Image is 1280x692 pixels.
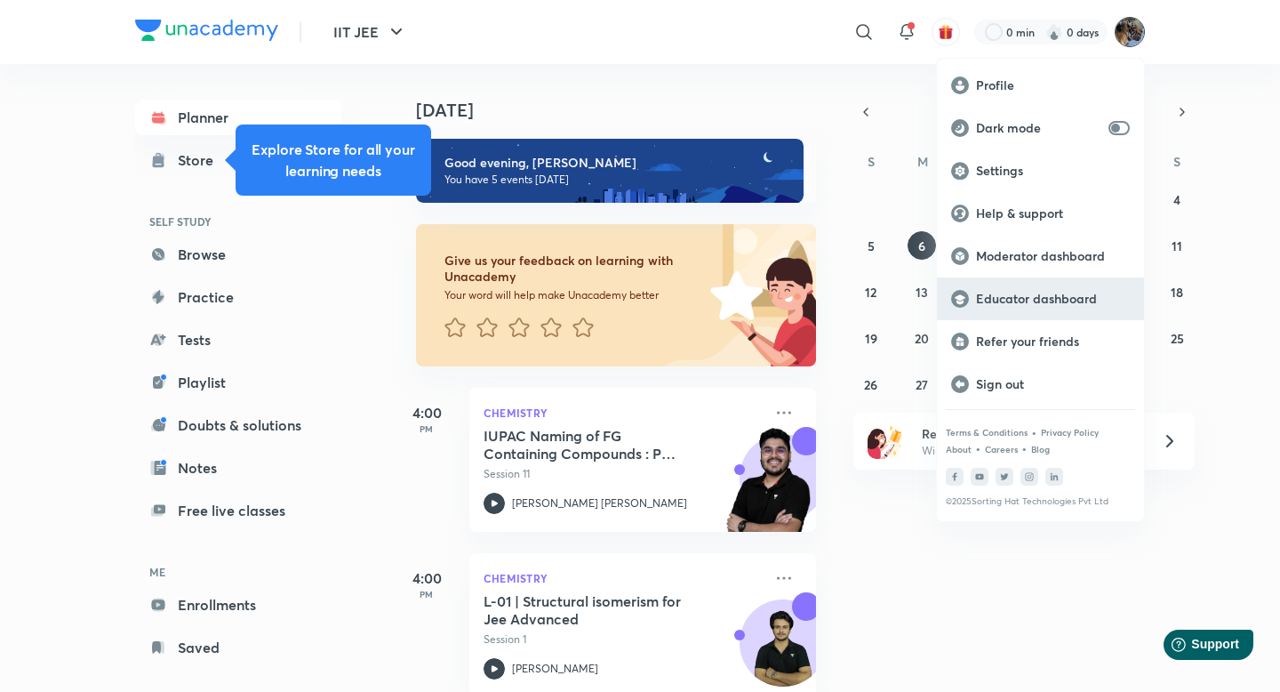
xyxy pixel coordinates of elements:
p: Educator dashboard [976,291,1130,307]
p: Sign out [976,376,1130,392]
a: About [946,444,972,455]
a: Refer your friends [937,320,1144,363]
a: Careers [985,444,1018,455]
p: Profile [976,77,1130,93]
div: • [1031,424,1037,440]
p: © 2025 Sorting Hat Technologies Pvt Ltd [946,496,1135,507]
a: Profile [937,64,1144,107]
p: Settings [976,163,1130,179]
iframe: Help widget launcher [1122,623,1260,672]
a: Moderator dashboard [937,235,1144,278]
a: Settings [937,149,1144,192]
a: Privacy Policy [1041,427,1099,438]
p: Refer your friends [976,334,1130,350]
a: Terms & Conditions [946,427,1028,438]
h5: Explore Store for all your learning needs [250,139,417,181]
div: • [1021,440,1028,456]
p: Moderator dashboard [976,248,1130,264]
a: Educator dashboard [937,278,1144,320]
p: Help & support [976,205,1130,221]
div: • [975,440,981,456]
a: Help & support [937,192,1144,235]
a: Blog [1031,444,1050,455]
p: Dark mode [976,120,1101,136]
